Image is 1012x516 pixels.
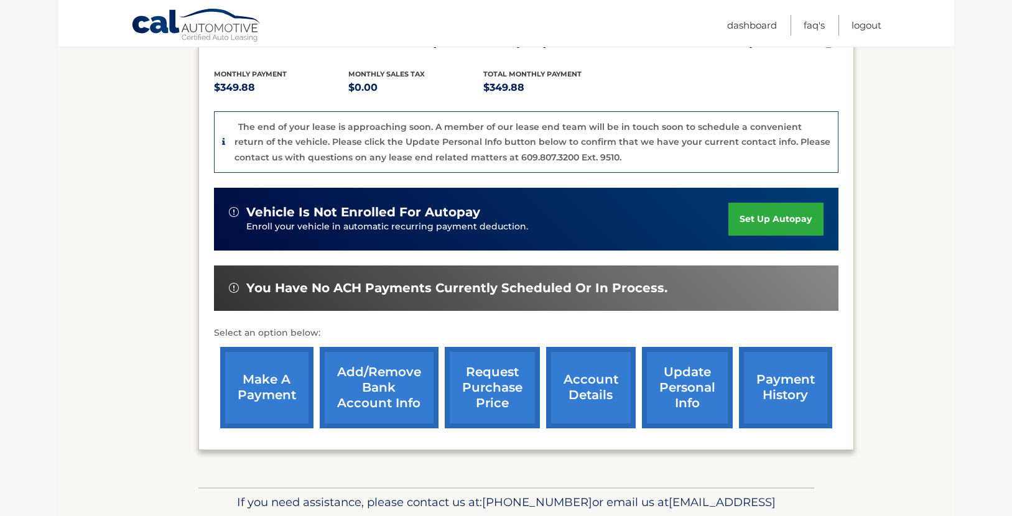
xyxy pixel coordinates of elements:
a: account details [546,347,636,428]
a: update personal info [642,347,733,428]
img: alert-white.svg [229,283,239,293]
span: Total Monthly Payment [483,70,582,78]
span: Monthly Payment [214,70,287,78]
a: FAQ's [804,15,825,35]
p: $349.88 [214,79,349,96]
p: Enroll your vehicle in automatic recurring payment deduction. [246,220,729,234]
p: $0.00 [348,79,483,96]
a: Logout [852,15,881,35]
a: request purchase price [445,347,540,428]
span: vehicle is not enrolled for autopay [246,205,480,220]
p: The end of your lease is approaching soon. A member of our lease end team will be in touch soon t... [234,121,830,163]
a: make a payment [220,347,313,428]
span: You have no ACH payments currently scheduled or in process. [246,280,667,296]
a: set up autopay [728,203,823,236]
span: Monthly sales Tax [348,70,425,78]
img: alert-white.svg [229,207,239,217]
a: payment history [739,347,832,428]
span: [PHONE_NUMBER] [482,495,592,509]
a: Add/Remove bank account info [320,347,439,428]
a: Cal Automotive [131,8,262,44]
p: Select an option below: [214,326,838,341]
a: Dashboard [727,15,777,35]
p: $349.88 [483,79,618,96]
